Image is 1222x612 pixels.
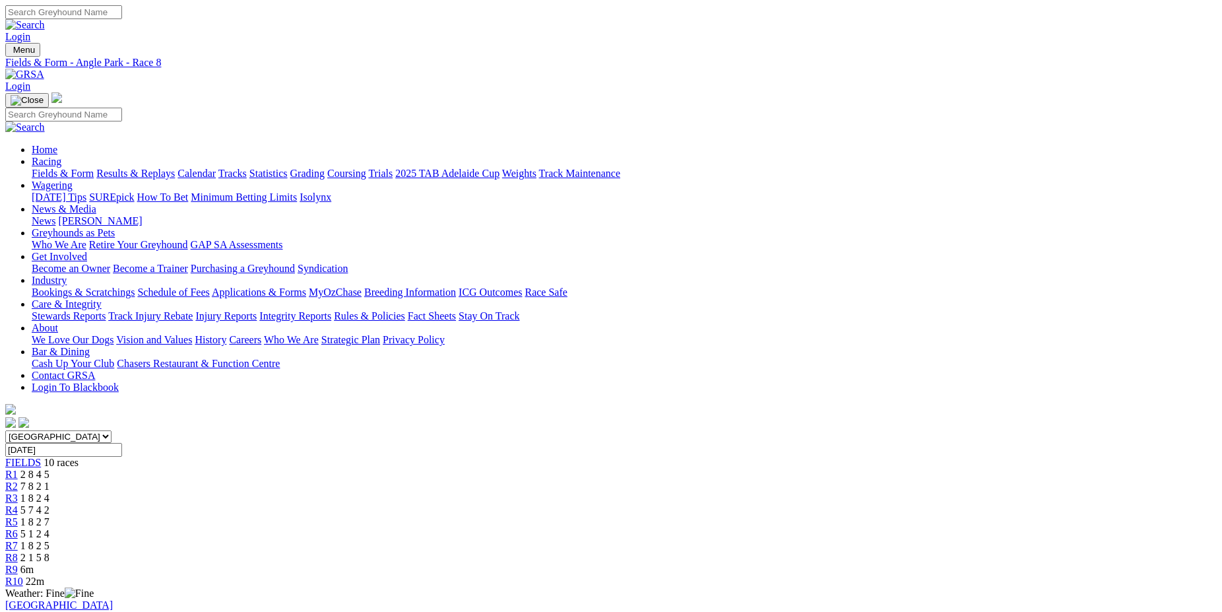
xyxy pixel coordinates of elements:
span: Menu [13,45,35,55]
a: News & Media [32,203,96,215]
a: Industry [32,275,67,286]
span: 6m [20,564,34,575]
span: 10 races [44,457,79,468]
a: R4 [5,504,18,516]
input: Select date [5,443,122,457]
a: Track Maintenance [539,168,620,179]
a: FIELDS [5,457,41,468]
a: R5 [5,516,18,527]
a: Stewards Reports [32,310,106,322]
button: Toggle navigation [5,43,40,57]
div: Get Involved [32,263,1217,275]
span: 1 8 2 7 [20,516,49,527]
a: R8 [5,552,18,563]
a: Strategic Plan [321,334,380,345]
a: Statistics [249,168,288,179]
img: logo-grsa-white.png [5,404,16,415]
div: About [32,334,1217,346]
a: Fact Sheets [408,310,456,322]
a: R10 [5,576,23,587]
a: GAP SA Assessments [191,239,283,250]
a: Calendar [177,168,216,179]
div: Care & Integrity [32,310,1217,322]
a: Tracks [218,168,247,179]
a: MyOzChase [309,287,362,298]
a: R9 [5,564,18,575]
a: R2 [5,481,18,492]
a: [DATE] Tips [32,191,86,203]
div: Wagering [32,191,1217,203]
span: 1 8 2 4 [20,493,49,504]
a: Purchasing a Greyhound [191,263,295,274]
a: Isolynx [300,191,331,203]
a: Greyhounds as Pets [32,227,115,238]
a: Fields & Form [32,168,94,179]
a: [PERSON_NAME] [58,215,142,226]
a: How To Bet [137,191,189,203]
a: News [32,215,55,226]
a: About [32,322,58,333]
a: Minimum Betting Limits [191,191,297,203]
img: Fine [65,588,94,599]
a: Schedule of Fees [137,287,209,298]
div: Bar & Dining [32,358,1217,370]
span: 7 8 2 1 [20,481,49,492]
a: R6 [5,528,18,539]
img: Search [5,19,45,31]
a: Applications & Forms [212,287,306,298]
input: Search [5,5,122,19]
span: 1 8 2 5 [20,540,49,551]
a: Become an Owner [32,263,110,274]
a: Syndication [298,263,348,274]
a: SUREpick [89,191,134,203]
div: Industry [32,287,1217,298]
a: R3 [5,493,18,504]
a: History [195,334,226,345]
a: We Love Our Dogs [32,334,113,345]
span: 5 7 4 2 [20,504,49,516]
a: Weights [502,168,536,179]
div: Greyhounds as Pets [32,239,1217,251]
a: Stay On Track [459,310,519,322]
a: Grading [290,168,325,179]
span: 22m [26,576,44,587]
a: Bookings & Scratchings [32,287,135,298]
a: Wagering [32,180,73,191]
a: Race Safe [525,287,567,298]
a: Home [32,144,57,155]
a: R7 [5,540,18,551]
input: Search [5,108,122,121]
a: Results & Replays [96,168,175,179]
a: ICG Outcomes [459,287,522,298]
a: Chasers Restaurant & Function Centre [117,358,280,369]
a: R1 [5,469,18,480]
img: Search [5,121,45,133]
a: Vision and Values [116,334,192,345]
a: Cash Up Your Club [32,358,114,369]
a: Care & Integrity [32,298,102,310]
a: Track Injury Rebate [108,310,193,322]
a: Racing [32,156,61,167]
img: logo-grsa-white.png [51,92,62,103]
div: Racing [32,168,1217,180]
span: Weather: Fine [5,588,94,599]
button: Toggle navigation [5,93,49,108]
a: Contact GRSA [32,370,95,381]
a: Login [5,81,30,92]
a: Fields & Form - Angle Park - Race 8 [5,57,1217,69]
span: 2 1 5 8 [20,552,49,563]
a: Breeding Information [364,287,456,298]
span: 5 1 2 4 [20,528,49,539]
a: [GEOGRAPHIC_DATA] [5,599,113,611]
